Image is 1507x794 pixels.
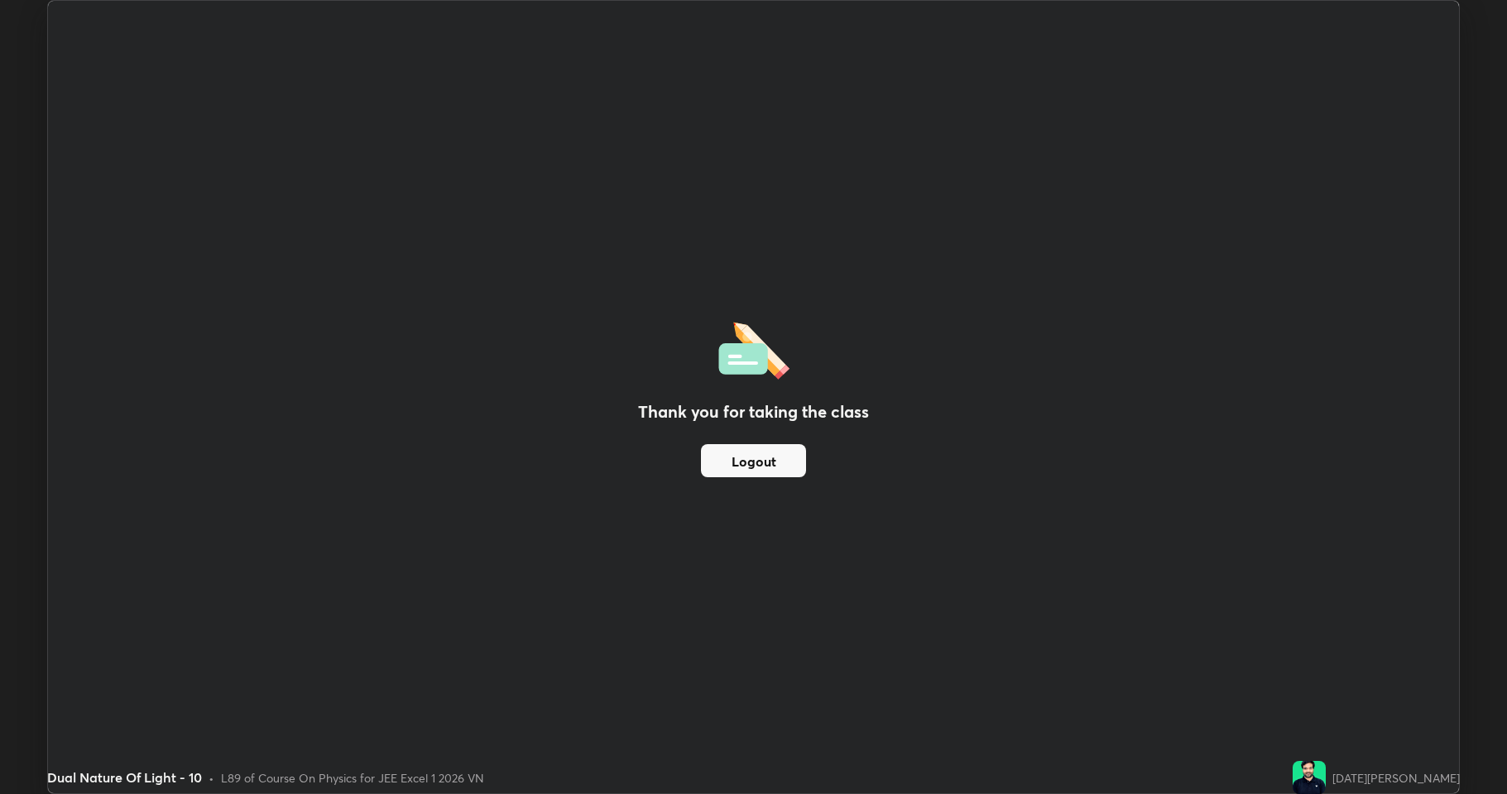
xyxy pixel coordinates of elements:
[1293,761,1326,794] img: 332c5dbf4175476c80717257161a937d.jpg
[47,768,202,787] div: Dual Nature Of Light - 10
[638,399,869,424] h2: Thank you for taking the class
[718,317,789,380] img: offlineFeedback.1438e8b3.svg
[1332,769,1460,787] div: [DATE][PERSON_NAME]
[209,769,214,787] div: •
[701,444,806,477] button: Logout
[221,769,484,787] div: L89 of Course On Physics for JEE Excel 1 2026 VN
